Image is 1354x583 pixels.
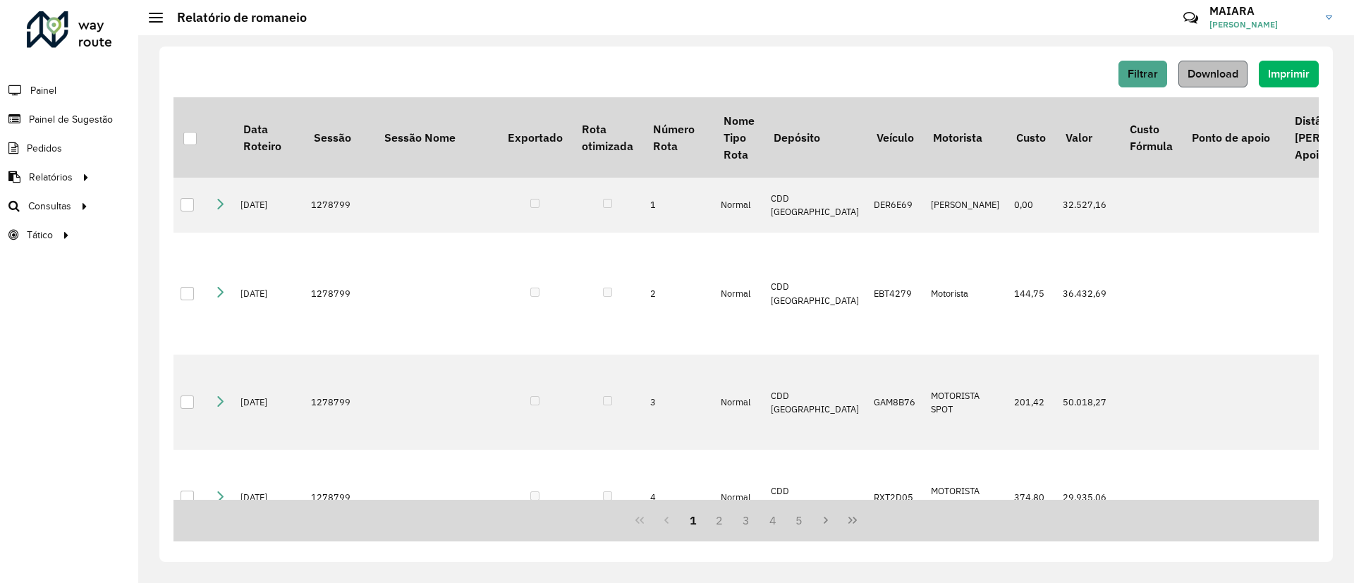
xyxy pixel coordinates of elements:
[1056,178,1120,233] td: 32.527,16
[714,97,764,178] th: Nome Tipo Rota
[29,170,73,185] span: Relatórios
[233,178,304,233] td: [DATE]
[643,355,714,450] td: 3
[304,233,374,355] td: 1278799
[374,97,498,178] th: Sessão Nome
[1056,97,1120,178] th: Valor
[1007,233,1056,355] td: 144,75
[1056,450,1120,545] td: 29.935,06
[1176,3,1206,33] a: Contato Rápido
[1007,178,1056,233] td: 0,00
[304,450,374,545] td: 1278799
[304,178,374,233] td: 1278799
[304,97,374,178] th: Sessão
[1007,355,1056,450] td: 201,42
[760,507,786,534] button: 4
[28,199,71,214] span: Consultas
[163,10,307,25] h2: Relatório de romaneio
[1056,233,1120,355] td: 36.432,69
[1007,97,1056,178] th: Custo
[643,233,714,355] td: 2
[1120,97,1182,178] th: Custo Fórmula
[27,228,53,243] span: Tático
[680,507,707,534] button: 1
[714,233,764,355] td: Normal
[706,507,733,534] button: 2
[27,141,62,156] span: Pedidos
[30,83,56,98] span: Painel
[233,355,304,450] td: [DATE]
[572,97,642,178] th: Rota otimizada
[924,450,1007,545] td: MOTORISTA SPOT
[786,507,813,534] button: 5
[714,355,764,450] td: Normal
[764,233,867,355] td: CDD [GEOGRAPHIC_DATA]
[1259,61,1319,87] button: Imprimir
[1268,68,1310,80] span: Imprimir
[643,178,714,233] td: 1
[1178,61,1248,87] button: Download
[764,355,867,450] td: CDD [GEOGRAPHIC_DATA]
[812,507,839,534] button: Next Page
[233,97,304,178] th: Data Roteiro
[924,355,1007,450] td: MOTORISTA SPOT
[1188,68,1238,80] span: Download
[643,97,714,178] th: Número Rota
[233,233,304,355] td: [DATE]
[764,450,867,545] td: CDD [GEOGRAPHIC_DATA]
[643,450,714,545] td: 4
[924,97,1007,178] th: Motorista
[867,178,923,233] td: DER6E69
[1007,450,1056,545] td: 374,80
[233,450,304,545] td: [DATE]
[867,233,923,355] td: EBT4279
[304,355,374,450] td: 1278799
[1209,18,1315,31] span: [PERSON_NAME]
[1128,68,1158,80] span: Filtrar
[1182,97,1285,178] th: Ponto de apoio
[714,178,764,233] td: Normal
[1118,61,1167,87] button: Filtrar
[764,97,867,178] th: Depósito
[924,178,1007,233] td: [PERSON_NAME]
[733,507,760,534] button: 3
[867,355,923,450] td: GAM8B76
[839,507,866,534] button: Last Page
[498,97,572,178] th: Exportado
[867,97,923,178] th: Veículo
[924,233,1007,355] td: Motorista
[29,112,113,127] span: Painel de Sugestão
[1209,4,1315,18] h3: MAIARA
[764,178,867,233] td: CDD [GEOGRAPHIC_DATA]
[867,450,923,545] td: RXT2D05
[1056,355,1120,450] td: 50.018,27
[714,450,764,545] td: Normal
